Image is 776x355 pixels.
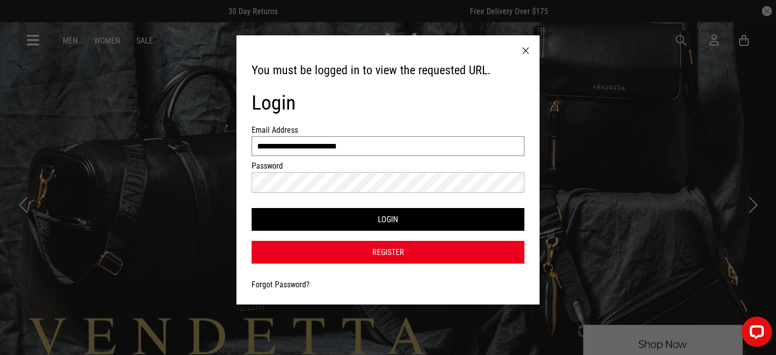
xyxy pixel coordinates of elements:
[252,241,524,264] a: Register
[252,161,306,171] label: Password
[252,208,524,231] button: Login
[252,91,524,115] h1: Login
[252,280,310,289] a: Forgot Password?
[252,125,306,135] label: Email Address
[252,63,524,79] h3: You must be logged in to view the requested URL.
[734,313,776,355] iframe: LiveChat chat widget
